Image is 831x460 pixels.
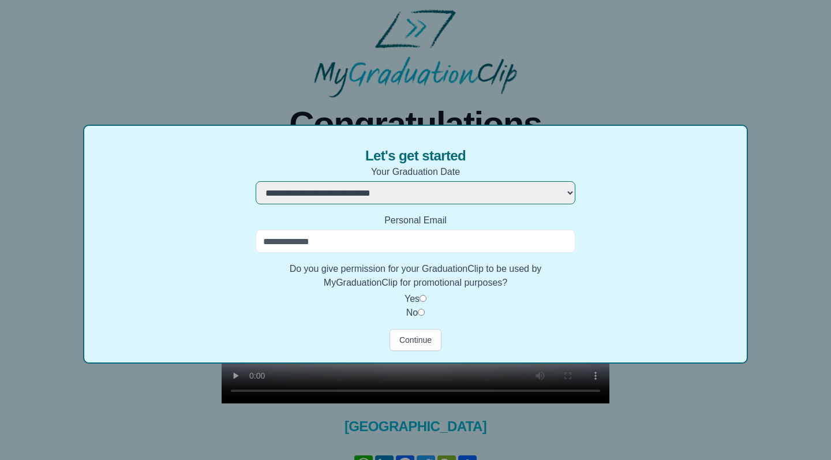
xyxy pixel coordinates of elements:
label: Your Graduation Date [256,165,575,179]
label: Personal Email [256,214,575,227]
label: No [406,308,418,317]
label: Yes [405,294,420,304]
span: Let's get started [365,147,466,165]
label: Do you give permission for your GraduationClip to be used by MyGraduationClip for promotional pur... [256,262,575,290]
button: Continue [390,329,441,351]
